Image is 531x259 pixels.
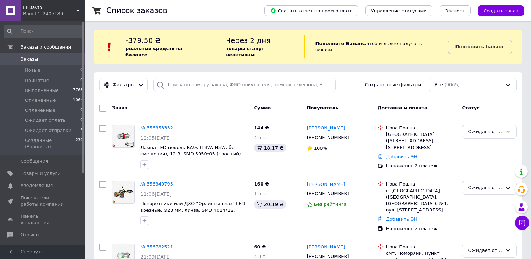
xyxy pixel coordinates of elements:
[307,125,345,132] a: [PERSON_NAME]
[371,8,427,13] span: Управление статусами
[314,145,327,151] span: 100%
[80,107,83,114] span: 0
[25,117,67,123] span: Ожидает оплаты
[445,82,460,87] span: (9065)
[468,184,502,192] div: Ожидает отправки
[264,5,358,16] button: Скачать отчет по пром-оплате
[4,25,84,38] input: Поиск
[314,202,347,207] span: Без рейтинга
[386,181,457,187] div: Нова Пошта
[25,127,71,134] span: Ожидает отправки
[73,87,83,94] span: 7768
[21,182,53,189] span: Уведомления
[21,170,61,177] span: Товары и услуги
[140,181,173,187] a: № 356840795
[254,135,267,140] span: 4 шт.
[226,36,270,45] span: Через 2 дня
[484,8,518,13] span: Создать заказ
[140,135,172,141] span: 12:05[DATE]
[365,82,423,88] span: Сохраненные фильтры:
[80,127,83,134] span: 3
[112,125,134,147] img: Фото товару
[21,56,38,62] span: Заказы
[254,191,267,196] span: 1 шт.
[113,82,135,88] span: Фильтры
[25,77,49,84] span: Принятые
[455,44,504,49] b: Пополнить баланс
[21,158,48,165] span: Сообщения
[23,11,85,17] div: Ваш ID: 2405189
[80,77,83,84] span: 0
[140,191,172,197] span: 11:06[DATE]
[254,144,286,152] div: 18.17 ₴
[386,125,457,131] div: Нова Пошта
[468,247,502,254] div: Ожидает отправки
[307,105,339,110] span: Покупатель
[106,6,167,15] h1: Список заказов
[315,41,365,46] b: Пополните Баланс
[478,5,524,16] button: Создать заказ
[378,105,427,110] span: Доставка и оплата
[462,105,480,110] span: Статус
[25,97,56,104] span: Отмененные
[104,42,115,52] img: :exclamation:
[448,40,512,54] a: Пополнить баланс
[365,5,432,16] button: Управление статусами
[112,125,135,148] a: Фото товару
[254,105,271,110] span: Сумма
[25,87,59,94] span: Выполненные
[125,36,161,45] span: -379.50 ₴
[21,244,50,250] span: Покупатели
[307,181,345,188] a: [PERSON_NAME]
[76,137,83,150] span: 230
[254,181,269,187] span: 160 ₴
[445,8,465,13] span: Экспорт
[306,133,351,142] div: [PHONE_NUMBER]
[515,216,529,230] button: Чат с покупателем
[468,128,502,136] div: Ожидает отправки
[304,35,448,58] div: , чтоб и далее получать заказы
[386,154,417,159] a: Добавить ЭН
[112,105,127,110] span: Заказ
[23,4,76,11] span: LEDavto
[270,7,353,14] span: Скачать отчет по пром-оплате
[25,137,76,150] span: Созданные (Укрпочта)
[386,226,457,232] div: Наложенный платеж
[254,125,269,131] span: 144 ₴
[307,244,345,250] a: [PERSON_NAME]
[80,117,83,123] span: 0
[140,201,245,219] a: Поворотники или ДХО "Орлиный глаз" LED врезные, Ø23 мм, линза, SMD 4014*12, хром корпус, 2 шт. (о...
[140,244,173,249] a: № 356782521
[386,163,457,169] div: Наложенный платеж
[254,254,267,259] span: 4 шт.
[25,67,40,73] span: Новые
[21,213,66,226] span: Панель управления
[140,125,173,131] a: № 356853332
[125,46,182,57] b: реальных средств на балансе
[226,46,264,57] b: товары станут неактивны
[306,189,351,198] div: [PHONE_NUMBER]
[440,5,471,16] button: Экспорт
[73,97,83,104] span: 1064
[153,78,336,92] input: Поиск по номеру заказа, ФИО покупателя, номеру телефона, Email, номеру накладной
[140,145,241,157] a: Лампа LED цоколь BA9s (T4W, H5W, без смещения), 12 В, SMD 5050*05 (красный)
[254,244,266,249] span: 60 ₴
[25,107,55,114] span: Оплаченные
[386,131,457,151] div: [GEOGRAPHIC_DATA] ([STREET_ADDRESS]: [STREET_ADDRESS]
[435,82,443,88] span: Все
[112,181,134,203] img: Фото товару
[80,67,83,73] span: 0
[21,44,71,50] span: Заказы и сообщения
[386,216,417,222] a: Добавить ЭН
[386,244,457,250] div: Нова Пошта
[112,181,135,204] a: Фото товару
[254,200,286,209] div: 20.19 ₴
[21,195,66,208] span: Показатели работы компании
[21,232,39,238] span: Отзывы
[386,188,457,214] div: с. [GEOGRAPHIC_DATA] ([GEOGRAPHIC_DATA], [GEOGRAPHIC_DATA]), №1: вул. [STREET_ADDRESS]
[471,8,524,13] a: Создать заказ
